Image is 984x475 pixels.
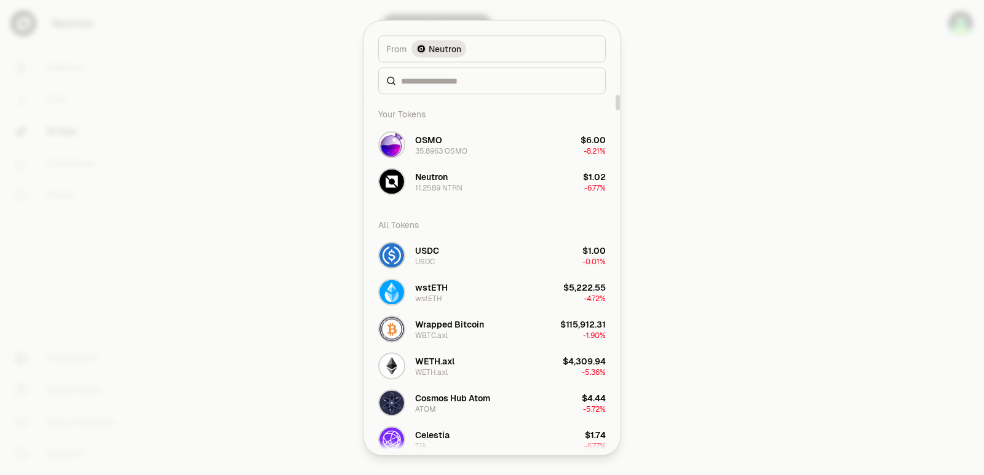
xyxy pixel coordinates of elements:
button: OSMO LogoOSMO35.8963 OSMO$6.00-8.21% [371,126,613,163]
div: OSMO [415,133,442,146]
button: WBTC.axl LogoWrapped BitcoinWBTC.axl$115,912.31-1.90% [371,310,613,347]
div: USDC [415,256,435,266]
img: WETH.axl Logo [379,353,404,378]
button: ATOM LogoCosmos Hub AtomATOM$4.44-5.72% [371,384,613,421]
div: WETH.axl [415,355,454,367]
div: $1.74 [585,428,606,441]
span: Neutron [429,42,461,55]
img: wstETH Logo [379,280,404,304]
div: Wrapped Bitcoin [415,318,484,330]
button: NTRN LogoNeutron11.2589 NTRN$1.02-6.77% [371,163,613,200]
span: From [386,42,407,55]
button: wstETH LogowstETHwstETH$5,222.55-4.72% [371,273,613,310]
div: wstETH [415,293,442,303]
div: WETH.axl [415,367,448,377]
div: All Tokens [371,212,613,237]
div: wstETH [415,281,448,293]
div: $115,912.31 [560,318,606,330]
span: -0.01% [582,256,606,266]
div: WBTC.axl [415,330,448,340]
div: $1.00 [582,244,606,256]
img: USDC Logo [379,243,404,267]
div: Neutron [415,170,448,183]
div: $4,309.94 [563,355,606,367]
div: Your Tokens [371,101,613,126]
span: -6.77% [584,183,606,192]
button: USDC LogoUSDCUSDC$1.00-0.01% [371,237,613,273]
button: TIA LogoCelestiaTIA$1.74-6.77% [371,421,613,458]
img: ATOM Logo [379,390,404,415]
img: Neutron Logo [416,44,426,53]
div: USDC [415,244,439,256]
div: $4.44 [582,391,606,404]
span: -4.72% [584,293,606,303]
img: WBTC.axl Logo [379,316,404,341]
div: Celestia [415,428,450,441]
div: ATOM [415,404,436,414]
img: OSMO Logo [379,132,404,157]
span: -1.90% [583,330,606,340]
div: 35.8963 OSMO [415,146,467,155]
div: $1.02 [583,170,606,183]
div: 11.2589 NTRN [415,183,462,192]
div: $6.00 [581,133,606,146]
span: -8.21% [584,146,606,155]
div: Cosmos Hub Atom [415,391,490,404]
img: NTRN Logo [379,169,404,194]
div: $5,222.55 [563,281,606,293]
div: TIA [415,441,426,450]
button: WETH.axl LogoWETH.axlWETH.axl$4,309.94-5.36% [371,347,613,384]
span: -5.72% [583,404,606,414]
img: TIA Logo [379,427,404,452]
span: -5.36% [582,367,606,377]
button: FromNeutron LogoNeutron [378,35,606,62]
span: -6.77% [584,441,606,450]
